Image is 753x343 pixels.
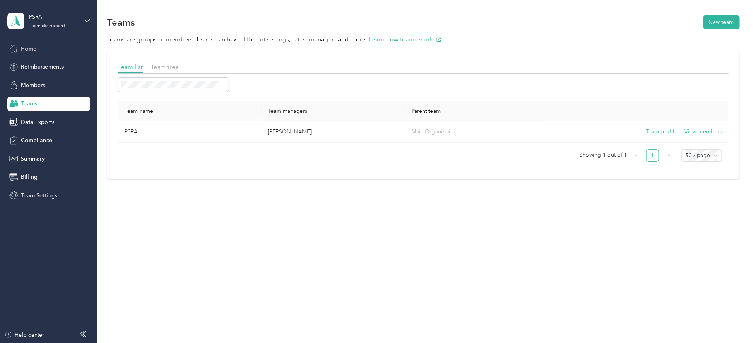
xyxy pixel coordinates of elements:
[4,331,45,339] button: Help center
[21,99,37,108] span: Teams
[666,153,671,158] span: right
[631,149,643,162] button: left
[21,81,45,90] span: Members
[709,299,753,343] iframe: Everlance-gr Chat Button Frame
[21,136,52,144] span: Compliance
[411,127,543,136] p: Main Organization
[631,149,643,162] li: Previous Page
[21,155,45,163] span: Summary
[647,150,659,161] a: 1
[405,101,549,121] th: Parent team
[21,118,54,126] span: Data Exports
[21,45,36,53] span: Home
[21,173,38,181] span: Billing
[662,149,675,162] button: right
[118,121,262,143] td: PSRA
[686,150,717,161] span: 50 / page
[635,153,639,158] span: left
[646,127,678,136] button: Team profile
[646,149,659,162] li: 1
[580,149,627,161] span: Showing 1 out of 1
[21,63,64,71] span: Reimbursements
[368,35,441,45] button: Learn how teams work
[118,101,262,121] th: Team name
[703,15,740,29] button: New team
[107,35,740,45] p: Teams are groups of members. Teams can have different settings, rates, managers and more.
[107,18,135,26] h1: Teams
[405,121,549,143] td: Main Organization
[681,149,722,162] div: Page Size
[29,13,78,21] div: PSRA
[29,24,65,28] div: Team dashboard
[262,101,406,121] th: Team managers
[21,191,57,200] span: Team Settings
[662,149,675,162] li: Next Page
[268,127,399,136] p: [PERSON_NAME]
[118,63,143,71] span: Team list
[151,63,179,71] span: Team tree
[685,127,722,136] button: View members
